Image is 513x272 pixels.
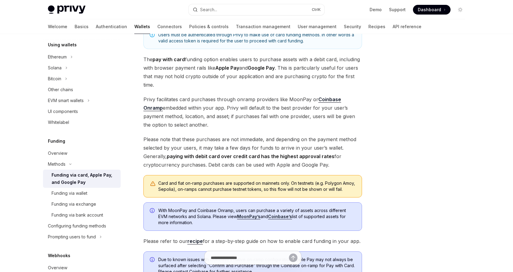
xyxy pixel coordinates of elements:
span: Dashboard [418,7,441,13]
button: Toggle dark mode [455,5,465,15]
div: Search... [200,6,217,13]
svg: Info [150,208,156,214]
h5: Webhooks [48,252,70,259]
a: Other chains [43,84,121,95]
a: Welcome [48,19,67,34]
img: light logo [48,5,85,14]
h5: Funding [48,138,65,145]
div: Funding via card, Apple Pay, and Google Pay [52,171,117,186]
div: Overview [48,150,67,157]
div: Other chains [48,86,73,93]
a: Transaction management [236,19,290,34]
a: Authentication [96,19,127,34]
strong: paying with debit card over credit card has the highest approval rates [167,153,334,159]
button: Send message [289,254,297,262]
a: Demo [370,7,382,13]
svg: Warning [150,181,156,187]
div: Configuring funding methods [48,222,106,230]
strong: pay with card [153,56,185,62]
a: Basics [75,19,89,34]
span: Privy facilitates card purchases through onramp providers like MoonPay or embedded within your ap... [143,95,362,129]
div: Solana [48,64,62,71]
div: Prompting users to fund [48,233,96,240]
div: Bitcoin [48,75,61,82]
div: UI components [48,108,78,115]
span: With MoonPay and Coinbase Onramp, users can purchase a variety of assets across different EVM net... [158,207,356,226]
a: Overview [43,148,121,159]
div: Funding via exchange [52,201,96,208]
span: Users must be authenticated through Privy to make use of card funding methods. In other words a v... [158,32,356,44]
a: recipe [187,238,203,244]
div: Whitelabel [48,119,69,126]
h5: Using wallets [48,41,77,48]
div: Overview [48,264,67,271]
span: The funding option enables users to purchase assets with a debit card, including with browser pay... [143,55,362,89]
span: Please note that these purchases are not immediate, and depending on the payment method selected ... [143,135,362,169]
span: Please refer to our for a step-by-step guide on how to enable card funding in your app. [143,237,362,245]
div: Ethereum [48,53,67,61]
div: EVM smart wallets [48,97,84,104]
a: User management [298,19,337,34]
a: Coinbase’s [268,214,292,219]
div: Methods [48,161,65,168]
a: Funding via wallet [43,188,121,199]
a: Configuring funding methods [43,221,121,231]
span: Ctrl K [312,7,321,12]
a: Funding via exchange [43,199,121,210]
a: Funding via bank account [43,210,121,221]
div: Card and fiat on-ramp purchases are supported on mainnets only. On testnets (e.g. Polygon Amoy, S... [158,180,356,192]
a: Wallets [134,19,150,34]
a: API reference [393,19,421,34]
a: Support [389,7,406,13]
a: Dashboard [413,5,451,15]
a: Connectors [157,19,182,34]
a: Security [344,19,361,34]
a: Funding via card, Apple Pay, and Google Pay [43,170,121,188]
a: MoonPay’s [237,214,260,219]
a: UI components [43,106,121,117]
div: Funding via bank account [52,211,103,219]
a: Whitelabel [43,117,121,128]
strong: Apple Pay [215,65,239,71]
button: Search...CtrlK [189,4,324,15]
a: Policies & controls [189,19,229,34]
div: Funding via wallet [52,190,87,197]
a: Recipes [368,19,385,34]
strong: Google Pay [248,65,275,71]
svg: Note [150,32,155,37]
